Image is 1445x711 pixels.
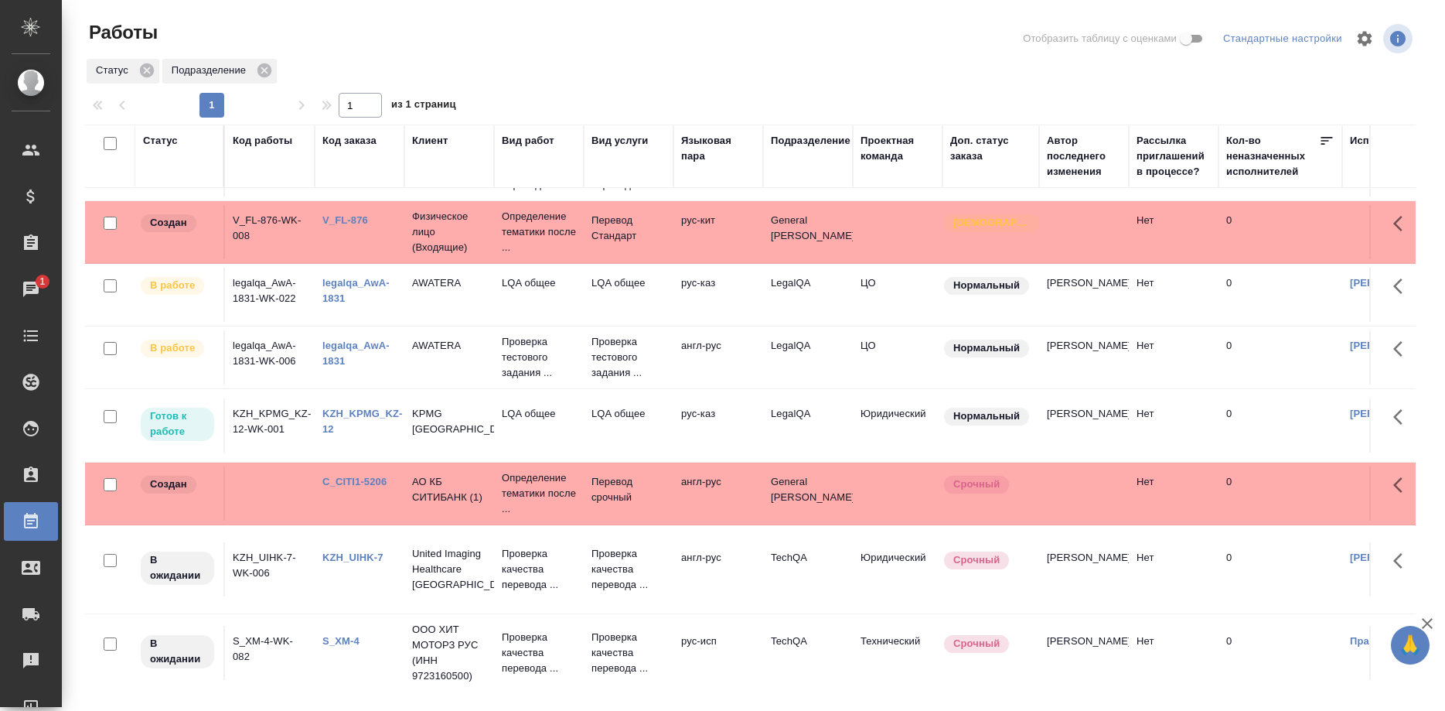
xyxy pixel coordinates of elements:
td: KZH_KPMG_KZ-12-WK-001 [225,398,315,453]
td: [PERSON_NAME] [1039,268,1129,322]
button: Здесь прячутся важные кнопки [1384,330,1421,367]
td: Технический [853,626,942,680]
div: Исполнитель выполняет работу [139,338,216,359]
p: Проверка качества перевода ... [502,630,576,676]
a: KZH_UIHK-7 [322,552,383,563]
td: General [PERSON_NAME] [763,205,853,259]
button: Здесь прячутся важные кнопки [1384,268,1421,305]
div: Статус [143,133,178,149]
p: В работе [150,278,195,293]
td: [PERSON_NAME] [1039,626,1129,680]
p: Определение тематики после ... [502,470,576,517]
p: United Imaging Healthcare [GEOGRAPHIC_DATA] [412,546,486,593]
p: Подразделение [172,63,251,78]
p: Создан [150,477,187,492]
p: Проверка качества перевода ... [591,630,666,676]
span: Работы [85,20,158,45]
td: 0 [1218,626,1342,680]
p: Проверка тестового задания ... [591,334,666,381]
a: legalqa_AwA-1831 [322,277,390,304]
td: S_XM-4-WK-082 [225,626,315,680]
div: Клиент [412,133,448,149]
a: [PERSON_NAME] [1350,552,1436,563]
span: Посмотреть информацию [1383,24,1416,53]
a: [PERSON_NAME] [1350,277,1436,289]
div: Доп. статус заказа [950,133,1031,164]
a: KZH_KPMG_KZ-12 [322,408,403,435]
td: [PERSON_NAME] [1039,542,1129,596]
div: Код работы [233,133,292,149]
p: LQA общее [502,406,576,422]
td: TechQA [763,542,853,596]
td: рус-каз [673,398,763,453]
span: 🙏 [1397,629,1423,661]
div: Вид услуги [591,133,649,149]
td: 0 [1218,398,1342,453]
td: General [PERSON_NAME] [763,467,853,521]
p: [DEMOGRAPHIC_DATA] [953,215,1031,231]
td: LegalQA [763,398,853,453]
p: Проверка качества перевода ... [591,546,666,593]
p: Проверка тестового задания ... [502,334,576,381]
div: Исполнитель может приступить к работе [139,406,216,443]
p: Срочный [953,552,1000,568]
div: Код заказа [322,133,377,149]
p: AWATERA [412,275,486,291]
td: Нет [1129,268,1218,322]
div: split button [1219,27,1346,51]
td: англ-рус [673,542,763,596]
td: Нет [1129,205,1218,259]
td: англ-рус [673,467,763,521]
a: V_FL-876 [322,214,368,226]
div: Рассылка приглашений в процессе? [1137,133,1211,179]
div: Автор последнего изменения [1047,133,1121,179]
td: legalqa_AwA-1831-WK-006 [225,330,315,385]
p: Нормальный [953,278,1020,293]
p: KPMG [GEOGRAPHIC_DATA] [412,406,486,437]
td: 0 [1218,268,1342,322]
td: TechQA [763,626,853,680]
div: Исполнитель выполняет работу [139,275,216,296]
span: Отобразить таблицу с оценками [1023,31,1177,46]
div: Исполнитель назначен, приступать к работе пока рано [139,550,216,586]
td: Нет [1129,398,1218,453]
div: Кол-во неназначенных исполнителей [1226,133,1319,179]
p: LQA общее [591,406,666,422]
a: [PERSON_NAME] [1350,408,1436,419]
div: Проектная команда [861,133,935,164]
td: Юридический [853,542,942,596]
button: Здесь прячутся важные кнопки [1384,205,1421,242]
div: Заказ еще не согласован с клиентом, искать исполнителей рано [139,213,216,234]
td: 0 [1218,467,1342,521]
div: Исполнитель [1350,133,1418,149]
td: англ-рус [673,330,763,385]
p: Срочный [953,636,1000,651]
p: В ожидании [150,636,205,667]
td: 0 [1218,205,1342,259]
p: Перевод Стандарт [591,213,666,244]
p: Определение тематики после ... [502,209,576,255]
div: Языковая пара [681,133,755,164]
a: C_CITI1-5206 [322,476,387,487]
td: Нет [1129,330,1218,385]
a: 1 [4,270,58,309]
p: LQA общее [591,275,666,291]
p: Создан [150,215,187,231]
div: Подразделение [162,59,277,84]
p: LQA общее [502,275,576,291]
td: KZH_UIHK-7-WK-006 [225,542,315,596]
button: Здесь прячутся важные кнопки [1384,398,1421,436]
td: 0 [1218,542,1342,596]
td: legalqa_AwA-1831-WK-022 [225,268,315,322]
a: S_XM-4 [322,635,360,647]
td: V_FL-876-WK-008 [225,205,315,259]
td: рус-каз [673,268,763,322]
div: Вид работ [502,133,554,149]
p: Перевод срочный [591,474,666,505]
p: АО КБ СИТИБАНК (1) [412,474,486,505]
p: AWATERA [412,338,486,354]
button: 🙏 [1391,626,1430,665]
p: Готов к работе [150,408,205,439]
p: Проверка качества перевода ... [502,546,576,593]
td: LegalQA [763,330,853,385]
